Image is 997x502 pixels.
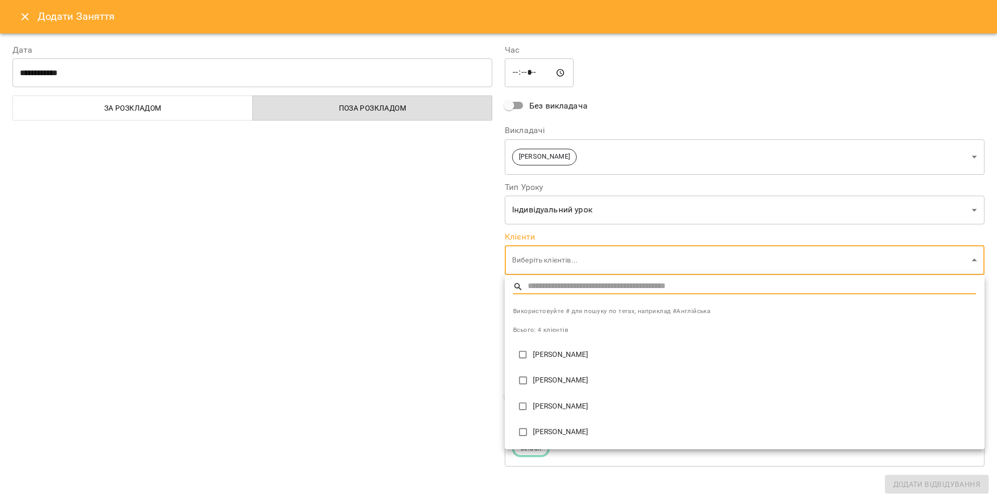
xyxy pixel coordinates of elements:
span: Всього: 4 клієнтів [513,326,568,333]
span: Використовуйте # для пошуку по тегах, наприклад #Англійська [513,306,976,317]
p: [PERSON_NAME] [533,375,976,386]
p: [PERSON_NAME] [533,350,976,360]
p: [PERSON_NAME] [533,401,976,412]
p: [PERSON_NAME] [533,427,976,437]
